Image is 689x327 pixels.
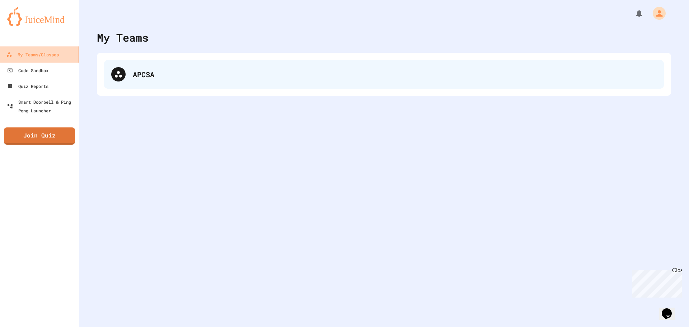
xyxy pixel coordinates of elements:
div: My Account [645,5,667,22]
div: My Teams/Classes [6,50,59,59]
div: Chat with us now!Close [3,3,50,46]
div: Quiz Reports [7,82,48,90]
iframe: chat widget [629,267,682,298]
div: My Teams [97,29,149,46]
img: logo-orange.svg [7,7,72,26]
div: My Notifications [622,7,645,19]
a: Join Quiz [4,127,75,145]
div: Smart Doorbell & Ping Pong Launcher [7,98,76,115]
iframe: chat widget [659,298,682,320]
div: APCSA [104,60,664,89]
div: APCSA [133,69,657,80]
div: Code Sandbox [7,66,48,75]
